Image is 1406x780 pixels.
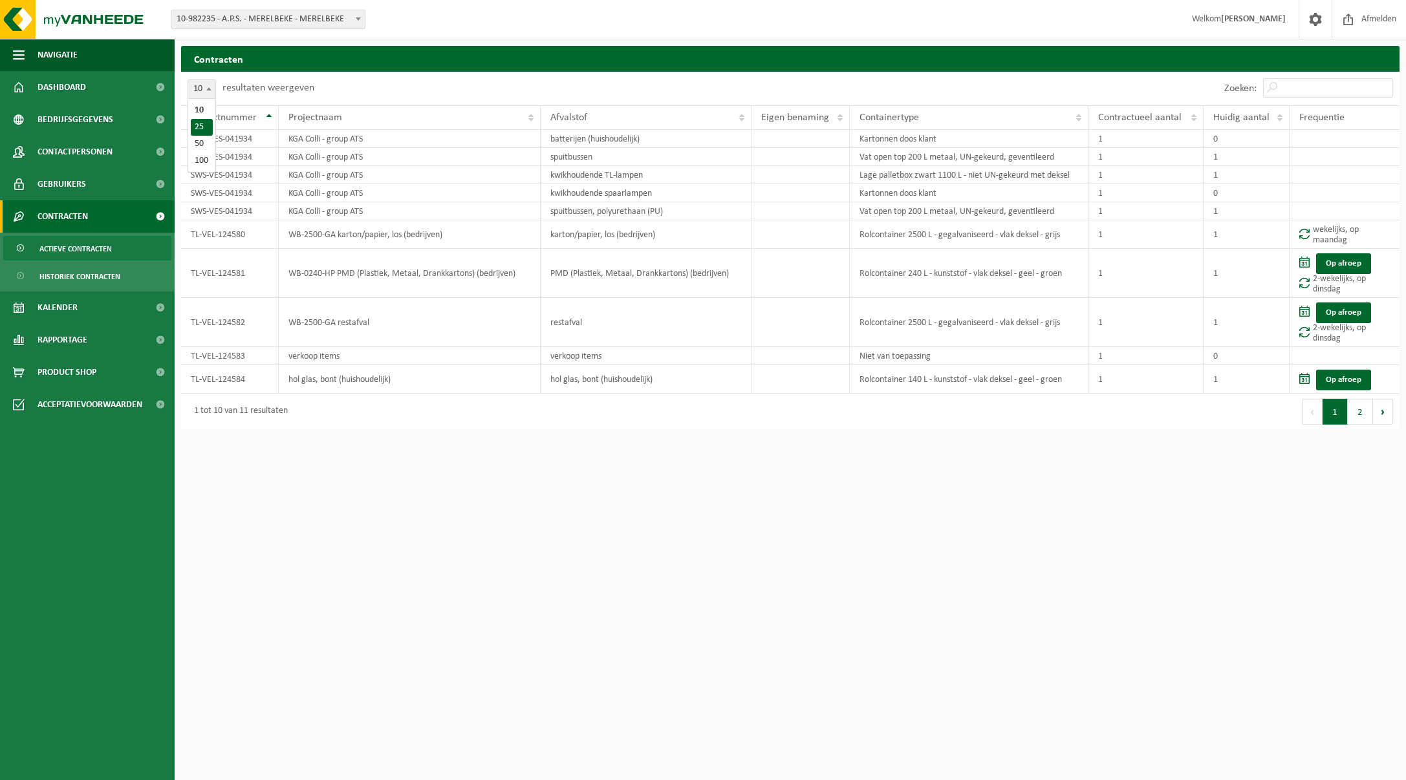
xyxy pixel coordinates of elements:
td: 1 [1088,166,1203,184]
span: Product Shop [38,356,96,388]
td: SWS-VES-041934 [181,184,279,202]
span: Huidig aantal [1213,112,1270,123]
span: Contactpersonen [38,136,113,168]
td: Rolcontainer 140 L - kunststof - vlak deksel - geel - groen [850,365,1088,394]
a: Op afroep [1316,302,1371,323]
td: Rolcontainer 2500 L - gegalvaniseerd - vlak deksel - grijs [850,220,1088,249]
td: TL-VEL-124583 [181,347,279,365]
td: 1 [1088,347,1203,365]
button: 2 [1348,399,1373,425]
td: 1 [1204,249,1290,298]
td: 1 [1088,249,1203,298]
td: restafval [541,298,752,347]
span: 10 [188,79,216,99]
span: Navigatie [38,39,78,71]
h2: Contracten [181,46,1400,71]
span: Actieve contracten [39,237,112,261]
td: hol glas, bont (huishoudelijk) [541,365,752,394]
button: 1 [1323,399,1348,425]
td: Vat open top 200 L metaal, UN-gekeurd, geventileerd [850,202,1088,220]
td: 2-wekelijks, op dinsdag [1290,249,1400,298]
span: Acceptatievoorwaarden [38,388,142,421]
span: Frequentie [1299,112,1345,123]
td: PMD (Plastiek, Metaal, Drankkartons) (bedrijven) [541,249,752,298]
td: 1 [1088,184,1203,202]
td: 1 [1204,220,1290,249]
td: kwikhoudende TL-lampen [541,166,752,184]
td: Rolcontainer 240 L - kunststof - vlak deksel - geel - groen [850,249,1088,298]
td: TL-VEL-124581 [181,249,279,298]
td: Niet van toepassing [850,347,1088,365]
td: wekelijks, op maandag [1290,220,1400,249]
td: 0 [1204,347,1290,365]
td: spuitbussen, polyurethaan (PU) [541,202,752,220]
td: karton/papier, los (bedrijven) [541,220,752,249]
span: Historiek contracten [39,264,120,289]
td: WB-2500-GA karton/papier, los (bedrijven) [279,220,541,249]
td: spuitbussen [541,148,752,166]
td: 1 [1204,148,1290,166]
td: KGA Colli - group ATS [279,148,541,166]
td: 0 [1204,184,1290,202]
td: 1 [1088,130,1203,148]
button: Previous [1302,399,1323,425]
td: WB-2500-GA restafval [279,298,541,347]
td: 1 [1088,202,1203,220]
td: 0 [1204,130,1290,148]
strong: [PERSON_NAME] [1221,14,1286,24]
a: Historiek contracten [3,264,171,288]
td: batterijen (huishoudelijk) [541,130,752,148]
td: SWS-VES-041934 [181,130,279,148]
td: TL-VEL-124580 [181,220,279,249]
td: 1 [1204,365,1290,394]
a: Actieve contracten [3,236,171,260]
td: 1 [1088,365,1203,394]
li: 100 [191,153,213,169]
a: Op afroep [1316,370,1371,390]
span: Kalender [38,291,78,324]
td: SWS-VES-041934 [181,148,279,166]
td: Kartonnen doos klant [850,130,1088,148]
td: Vat open top 200 L metaal, UN-gekeurd, geventileerd [850,148,1088,166]
td: 2-wekelijks, op dinsdag [1290,298,1400,347]
td: 1 [1204,166,1290,184]
td: verkoop items [541,347,752,365]
td: 1 [1088,220,1203,249]
span: Containertype [860,112,919,123]
span: Bedrijfsgegevens [38,103,113,136]
span: 10-982235 - A.P.S. - MERELBEKE - MERELBEKE [171,10,365,29]
div: 1 tot 10 van 11 resultaten [188,400,288,423]
td: hol glas, bont (huishoudelijk) [279,365,541,394]
td: 1 [1088,148,1203,166]
td: KGA Colli - group ATS [279,166,541,184]
a: Op afroep [1316,253,1371,274]
span: Projectnaam [288,112,342,123]
td: KGA Colli - group ATS [279,184,541,202]
span: Eigen benaming [761,112,829,123]
td: kwikhoudende spaarlampen [541,184,752,202]
li: 50 [191,136,213,153]
label: resultaten weergeven [222,83,314,93]
span: 10-982235 - A.P.S. - MERELBEKE - MERELBEKE [171,10,365,28]
td: WB-0240-HP PMD (Plastiek, Metaal, Drankkartons) (bedrijven) [279,249,541,298]
li: 25 [191,119,213,136]
td: Rolcontainer 2500 L - gegalvaniseerd - vlak deksel - grijs [850,298,1088,347]
td: Kartonnen doos klant [850,184,1088,202]
span: Afvalstof [550,112,587,123]
span: Contracten [38,200,88,233]
span: Contractueel aantal [1098,112,1182,123]
td: SWS-VES-041934 [181,166,279,184]
span: Projectnummer [191,112,257,123]
td: KGA Colli - group ATS [279,202,541,220]
label: Zoeken: [1224,83,1257,94]
td: verkoop items [279,347,541,365]
td: 1 [1204,202,1290,220]
td: 1 [1088,298,1203,347]
span: Rapportage [38,324,87,356]
span: 10 [188,80,215,98]
span: Dashboard [38,71,86,103]
button: Next [1373,399,1393,425]
span: Gebruikers [38,168,86,200]
td: 1 [1204,298,1290,347]
td: KGA Colli - group ATS [279,130,541,148]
